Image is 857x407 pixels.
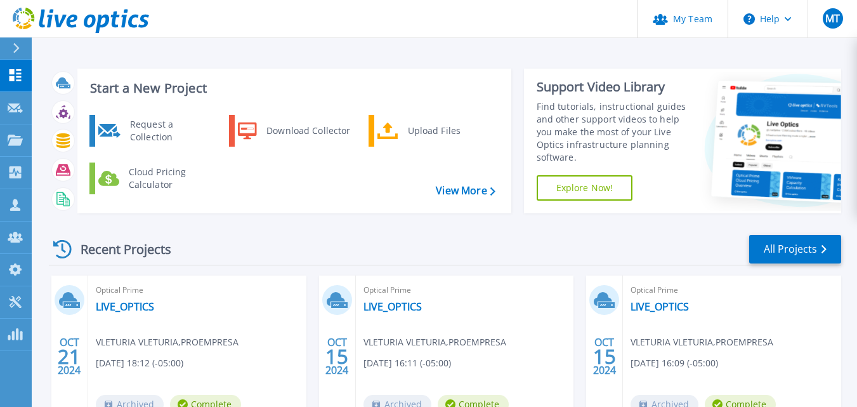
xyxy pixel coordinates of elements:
[124,118,216,143] div: Request a Collection
[631,356,718,370] span: [DATE] 16:09 (-05:00)
[749,235,841,264] a: All Projects
[96,283,299,297] span: Optical Prime
[631,283,834,297] span: Optical Prime
[260,118,356,143] div: Download Collector
[57,333,81,380] div: OCT 2024
[537,175,633,201] a: Explore Now!
[537,100,695,164] div: Find tutorials, instructional guides and other support videos to help you make the most of your L...
[96,300,154,313] a: LIVE_OPTICS
[229,115,359,147] a: Download Collector
[325,333,349,380] div: OCT 2024
[363,356,451,370] span: [DATE] 16:11 (-05:00)
[89,115,219,147] a: Request a Collection
[58,351,81,362] span: 21
[89,163,219,194] a: Cloud Pricing Calculator
[363,300,422,313] a: LIVE_OPTICS
[436,185,495,197] a: View More
[825,13,840,23] span: MT
[631,335,773,349] span: VLETURIA VLETURIA , PROEMPRESA
[96,356,183,370] span: [DATE] 18:12 (-05:00)
[363,283,566,297] span: Optical Prime
[49,234,188,265] div: Recent Projects
[631,300,689,313] a: LIVE_OPTICS
[592,333,617,380] div: OCT 2024
[363,335,506,349] span: VLETURIA VLETURIA , PROEMPRESA
[593,351,616,362] span: 15
[325,351,348,362] span: 15
[369,115,499,147] a: Upload Files
[90,81,495,95] h3: Start a New Project
[96,335,239,349] span: VLETURIA VLETURIA , PROEMPRESA
[122,166,216,191] div: Cloud Pricing Calculator
[402,118,495,143] div: Upload Files
[537,79,695,95] div: Support Video Library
